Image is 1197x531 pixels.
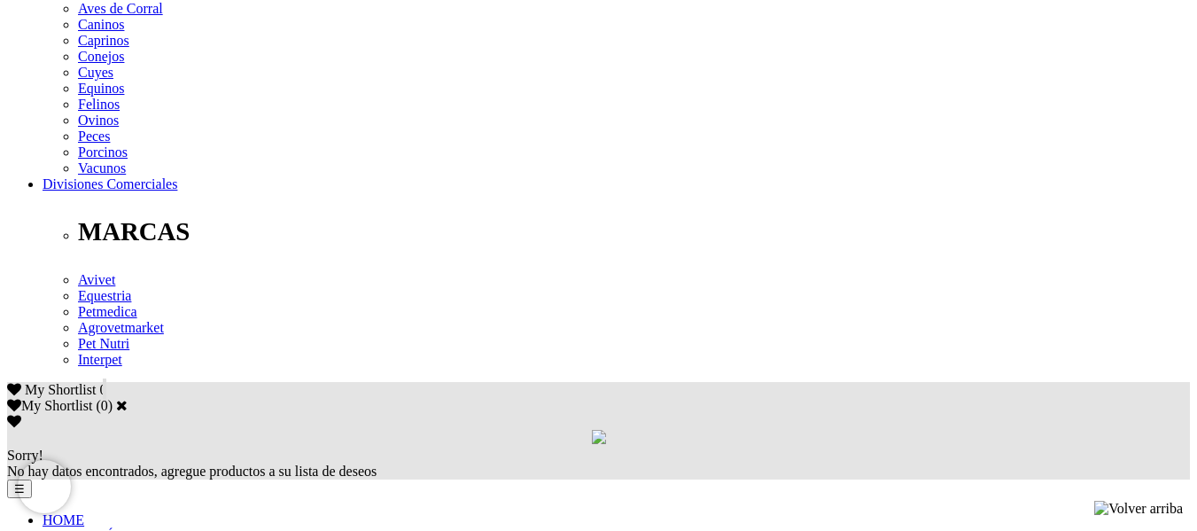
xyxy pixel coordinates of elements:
a: Equinos [78,81,124,96]
a: Felinos [78,97,120,112]
span: 0 [99,382,106,397]
a: Peces [78,129,110,144]
span: ( ) [96,398,113,413]
a: Equestria [78,288,131,303]
a: Divisiones Comerciales [43,176,177,191]
span: Sorry! [7,448,43,463]
img: loading.gif [592,430,606,444]
a: Ovinos [78,113,119,128]
a: Pet Nutri [78,336,129,351]
label: My Shortlist [7,398,92,413]
label: 0 [101,398,108,413]
a: Interpet [78,352,122,367]
a: Caprinos [78,33,129,48]
a: Aves de Corral [78,1,163,16]
div: No hay datos encontrados, agregue productos a su lista de deseos [7,448,1190,480]
a: Porcinos [78,144,128,160]
a: Caninos [78,17,124,32]
a: HOME [43,512,84,527]
a: Cuyes [78,65,113,80]
a: Agrovetmarket [78,320,164,335]
a: Conejos [78,49,124,64]
a: Petmedica [78,304,137,319]
p: MARCAS [78,217,1190,246]
span: My Shortlist [25,382,96,397]
a: Cerrar [116,398,128,412]
a: Vacunos [78,160,126,176]
button: ☰ [7,480,32,498]
a: Avivet [78,272,115,287]
iframe: Brevo live chat [18,460,71,513]
img: Volver arriba [1094,501,1183,517]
